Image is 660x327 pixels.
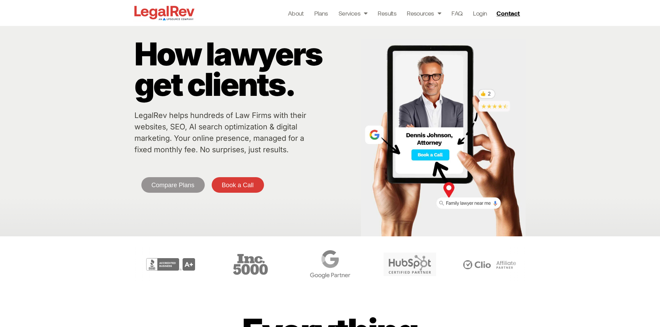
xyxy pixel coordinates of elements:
div: 6 / 6 [451,247,528,282]
p: How lawyers get clients. [134,39,358,100]
a: About [288,8,304,18]
a: Resources [407,8,441,18]
a: LegalRev helps hundreds of Law Firms with their websites, SEO, AI search optimization & digital m... [134,111,306,154]
div: 4 / 6 [292,247,368,282]
a: Services [338,8,368,18]
span: Book a Call [222,182,254,188]
a: Login [473,8,487,18]
a: Book a Call [212,177,264,193]
div: 2 / 6 [133,247,209,282]
span: Compare Plans [151,182,194,188]
div: 3 / 6 [212,247,289,282]
div: Carousel [133,247,528,282]
a: Contact [494,8,524,19]
a: Compare Plans [141,177,205,193]
a: Results [378,8,396,18]
div: 5 / 6 [372,247,448,282]
a: FAQ [451,8,463,18]
nav: Menu [288,8,487,18]
a: Plans [314,8,328,18]
span: Contact [496,10,520,16]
